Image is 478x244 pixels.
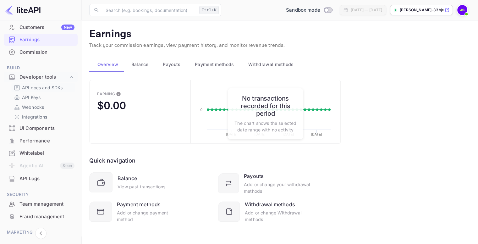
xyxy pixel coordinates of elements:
[14,94,73,101] a: API Keys
[163,61,180,68] span: Payouts
[4,173,78,184] a: API Logs
[19,36,74,43] div: Earnings
[19,74,68,81] div: Developer tools
[200,108,202,112] text: 0
[22,114,47,120] p: Integrations
[19,150,74,157] div: Whitelabel
[35,228,47,239] button: Collapse navigation
[61,25,74,30] div: New
[4,135,78,147] a: Performance
[400,7,443,13] p: [PERSON_NAME]-33bjm.n...
[4,34,78,46] div: Earnings
[19,137,74,145] div: Performance
[283,7,335,14] div: Switch to Production mode
[19,213,74,220] div: Fraud management
[89,42,470,49] p: Track your commission earnings, view payment history, and monitor revenue trends.
[14,104,73,110] a: Webhooks
[4,191,78,198] span: Security
[19,201,74,208] div: Team management
[4,21,78,33] a: CustomersNew
[22,104,44,110] p: Webhooks
[11,112,75,121] div: Integrations
[4,34,78,45] a: Earnings
[118,175,137,182] div: Balance
[11,93,75,102] div: API Keys
[14,114,73,120] a: Integrations
[22,84,63,91] p: API docs and SDKs
[226,133,237,136] text: [DATE]
[117,209,182,223] div: Add or change payment method
[311,133,322,136] text: [DATE]
[97,99,126,112] div: $0.00
[4,122,78,134] a: UI Components
[97,61,118,68] span: Overview
[89,80,190,144] button: EarningThis is the amount of confirmed commission that will be paid to you on the next scheduled ...
[102,4,197,16] input: Search (e.g. bookings, documentation)
[4,135,78,147] div: Performance
[4,147,78,159] a: Whitelabel
[4,198,78,210] a: Team management
[4,211,78,223] div: Fraud management
[97,91,115,96] div: Earning
[245,209,310,223] div: Add or change Withdrawal methods
[4,64,78,71] span: Build
[113,89,124,99] button: This is the amount of confirmed commission that will be paid to you on the next scheduled deposit
[89,28,470,41] p: Earnings
[4,229,78,236] span: Marketing
[234,95,297,117] h6: No transactions recorded for this period
[11,83,75,92] div: API docs and SDKs
[244,172,264,180] div: Payouts
[4,21,78,34] div: CustomersNew
[286,7,320,14] span: Sandbox mode
[19,125,74,132] div: UI Components
[14,84,73,91] a: API docs and SDKs
[4,46,78,58] a: Commission
[195,61,234,68] span: Payment methods
[22,94,41,101] p: API Keys
[5,5,41,15] img: LiteAPI logo
[4,211,78,222] a: Fraud management
[248,61,294,68] span: Withdrawal methods
[118,183,165,190] div: View past transactions
[89,156,135,165] div: Quick navigation
[19,175,74,182] div: API Logs
[4,122,78,135] div: UI Components
[19,24,74,31] div: Customers
[4,72,78,83] div: Developer tools
[89,57,470,72] div: scrollable auto tabs example
[199,6,219,14] div: Ctrl+K
[234,120,297,133] p: The chart shows the selected date range with no activity
[244,181,310,194] div: Add or change your withdrawal methods
[351,7,382,13] div: [DATE] — [DATE]
[4,173,78,185] div: API Logs
[245,201,295,208] div: Withdrawal methods
[11,103,75,112] div: Webhooks
[457,5,467,15] img: Justin Scholtz
[131,61,149,68] span: Balance
[117,201,161,208] div: Payment methods
[19,49,74,56] div: Commission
